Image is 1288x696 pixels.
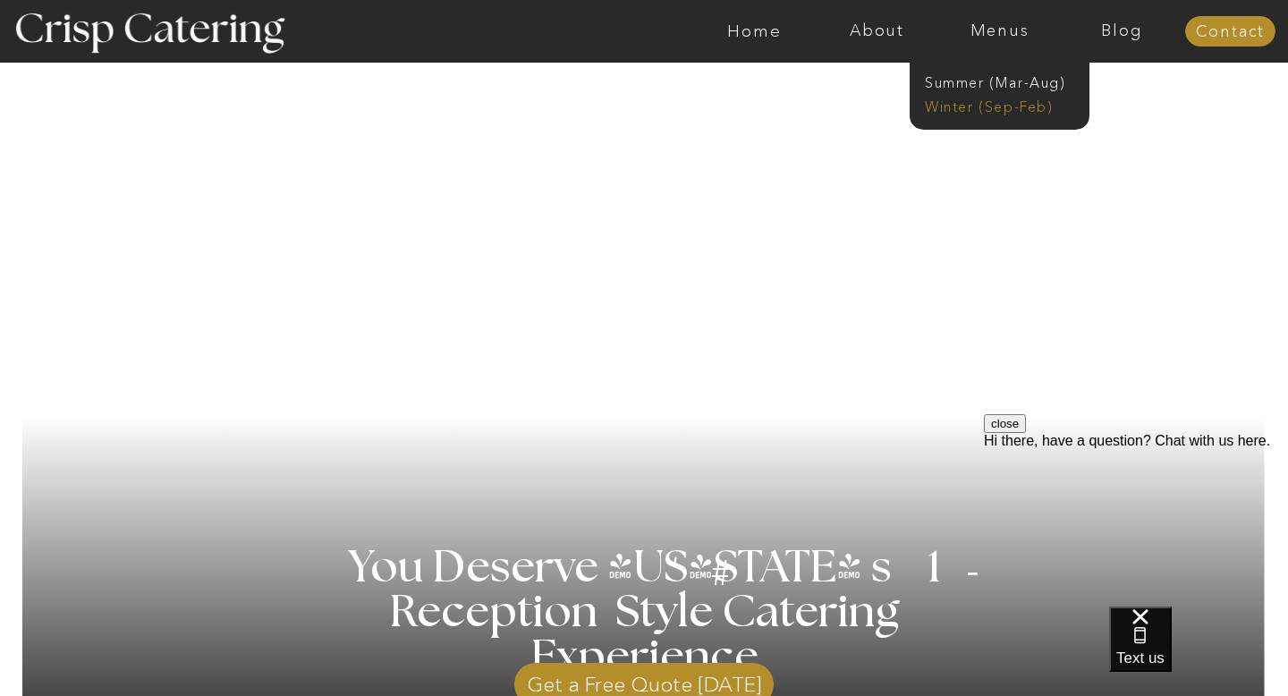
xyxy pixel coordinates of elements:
[693,22,816,40] a: Home
[285,546,1004,680] h1: You Deserve [US_STATE] s 1 Reception Style Catering Experience
[925,72,1085,89] a: Summer (Mar-Aug)
[672,556,774,607] h3: #
[938,22,1061,40] a: Menus
[984,414,1288,629] iframe: podium webchat widget prompt
[925,97,1072,114] a: Winter (Sep-Feb)
[932,525,984,627] h3: '
[640,547,713,591] h3: '
[1061,22,1183,40] a: Blog
[1185,23,1275,41] a: Contact
[816,22,938,40] a: About
[1109,607,1288,696] iframe: podium webchat widget bubble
